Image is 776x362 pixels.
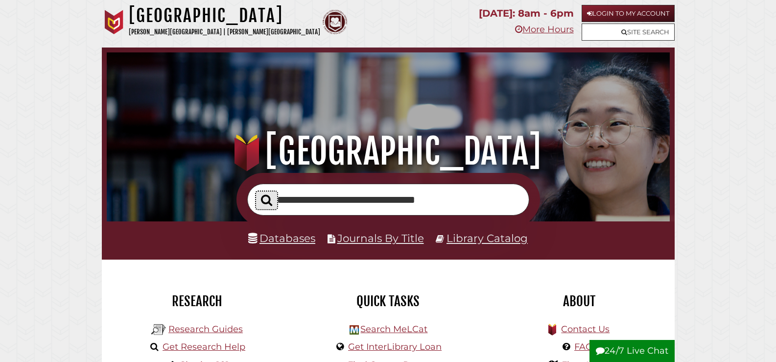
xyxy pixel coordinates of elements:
a: Research Guides [168,324,243,335]
h1: [GEOGRAPHIC_DATA] [129,5,320,26]
img: Hekman Library Logo [350,325,359,335]
img: Hekman Library Logo [151,322,166,337]
a: Site Search [582,24,675,41]
a: FAQs [574,341,597,352]
h1: [GEOGRAPHIC_DATA] [118,130,658,173]
p: [DATE]: 8am - 6pm [479,5,574,22]
a: Get InterLibrary Loan [348,341,442,352]
a: Login to My Account [582,5,675,22]
img: Calvin Theological Seminary [323,10,347,34]
img: Calvin University [102,10,126,34]
a: Get Research Help [163,341,245,352]
i: Search [261,194,272,206]
h2: Research [109,293,285,310]
a: Contact Us [561,324,610,335]
h2: About [491,293,667,310]
a: Library Catalog [447,232,528,244]
a: Journals By Title [337,232,424,244]
h2: Quick Tasks [300,293,476,310]
a: Databases [248,232,315,244]
a: More Hours [515,24,574,35]
a: Search MeLCat [360,324,427,335]
p: [PERSON_NAME][GEOGRAPHIC_DATA] | [PERSON_NAME][GEOGRAPHIC_DATA] [129,26,320,38]
button: Search [256,192,277,209]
